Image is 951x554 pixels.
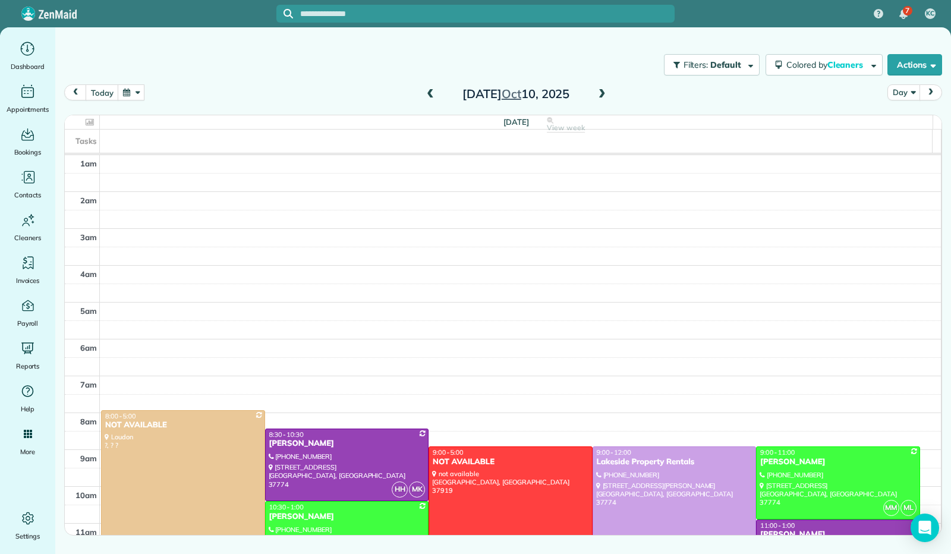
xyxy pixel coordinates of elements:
span: 8:00 - 5:00 [105,412,136,420]
span: 8:30 - 10:30 [269,430,304,439]
span: 9:00 - 11:00 [760,448,795,457]
div: [PERSON_NAME] [760,530,917,540]
h2: [DATE] 10, 2025 [442,87,590,100]
span: 4am [80,269,97,279]
span: Tasks [75,136,97,146]
button: prev [64,84,87,100]
span: 9:00 - 5:00 [433,448,464,457]
span: ML [900,500,917,516]
span: 5am [80,306,97,316]
span: Dashboard [11,61,45,73]
a: Help [5,382,51,415]
svg: Focus search [284,9,293,18]
span: Payroll [17,317,39,329]
span: 9am [80,454,97,463]
span: Default [710,59,742,70]
div: NOT AVAILABLE [432,457,589,467]
a: Invoices [5,253,51,287]
span: 7am [80,380,97,389]
a: Appointments [5,82,51,115]
div: Lakeside Property Rentals [596,457,753,467]
span: Settings [15,530,40,542]
span: Oct [502,86,521,101]
span: Bookings [14,146,42,158]
span: HH [392,481,408,498]
div: 7 unread notifications [891,1,916,27]
a: Contacts [5,168,51,201]
button: Filters: Default [664,54,760,75]
a: Payroll [5,296,51,329]
button: today [86,84,118,100]
div: Open Intercom Messenger [911,514,939,542]
div: NOT AVAILABLE [105,420,262,430]
span: 10am [75,490,97,500]
span: 7 [905,6,909,15]
div: [PERSON_NAME] [269,439,426,449]
span: More [20,446,35,458]
span: 3am [80,232,97,242]
span: Filters: [684,59,708,70]
span: KC [926,9,934,18]
span: Invoices [16,275,40,287]
a: Filters: Default [658,54,760,75]
span: 6am [80,343,97,352]
div: [PERSON_NAME] [760,457,917,467]
span: MM [883,500,899,516]
span: 2am [80,196,97,205]
span: View week [547,123,585,133]
span: 8am [80,417,97,426]
a: Dashboard [5,39,51,73]
button: next [919,84,942,100]
a: Reports [5,339,51,372]
a: Bookings [5,125,51,158]
span: 10:30 - 1:00 [269,503,304,511]
a: Cleaners [5,210,51,244]
button: Actions [887,54,942,75]
a: Settings [5,509,51,542]
span: Help [21,403,35,415]
button: Focus search [276,9,293,18]
span: 1am [80,159,97,168]
span: 11:00 - 1:00 [760,521,795,530]
span: MK [409,481,425,498]
span: Contacts [14,189,41,201]
button: Day [887,84,920,100]
span: Cleaners [827,59,865,70]
span: Colored by [786,59,867,70]
span: Cleaners [14,232,41,244]
span: Appointments [7,103,49,115]
span: 9:00 - 12:00 [597,448,631,457]
span: [DATE] [503,117,529,127]
span: 11am [75,527,97,537]
div: [PERSON_NAME] [269,512,426,522]
span: Reports [16,360,40,372]
button: Colored byCleaners [766,54,883,75]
